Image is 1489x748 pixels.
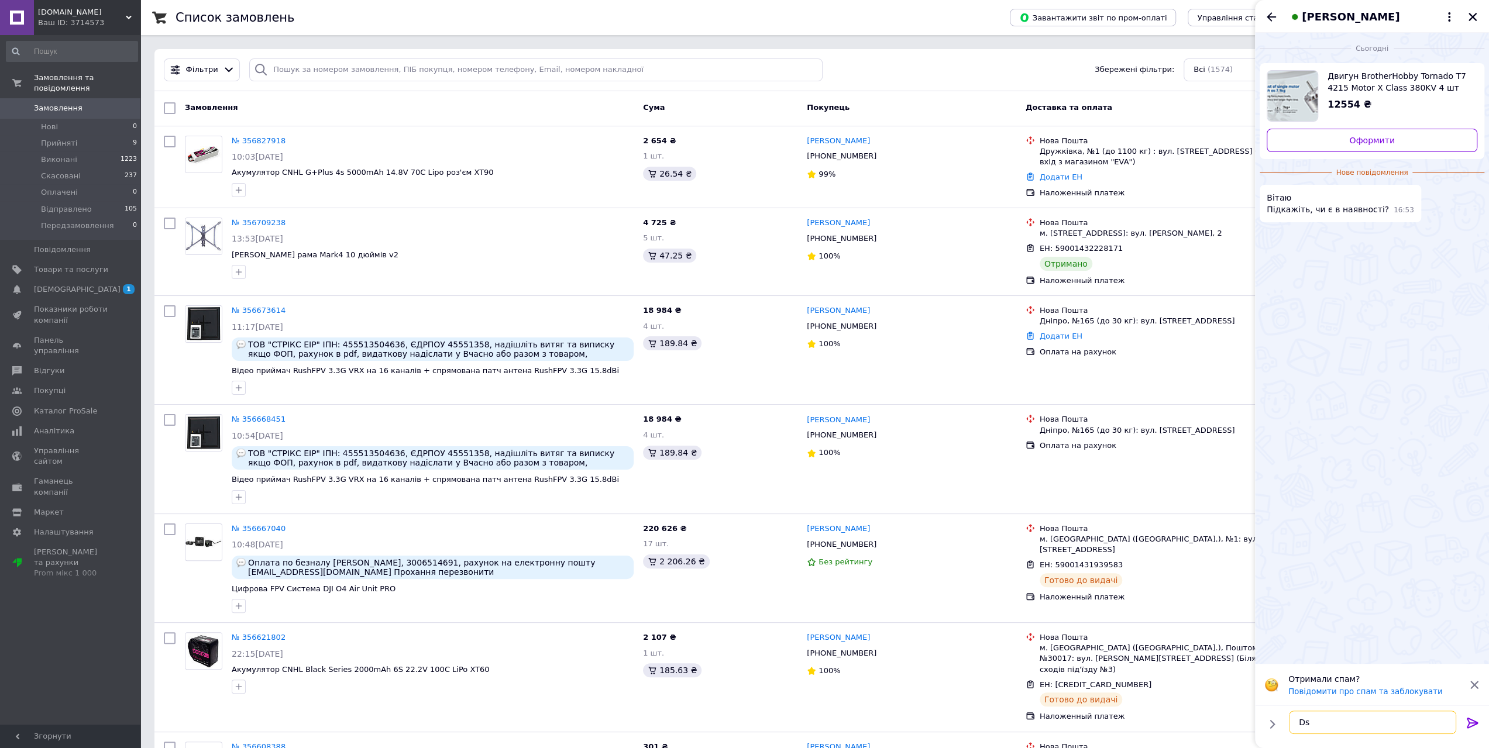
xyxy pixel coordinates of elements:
a: № 356827918 [232,136,286,145]
span: Нове повідомлення [1332,168,1413,178]
span: [PERSON_NAME] рама Mark4 10 дюймів v2 [232,250,398,259]
span: Оплата по безналу [PERSON_NAME], 3006514691, рахунок на електронну пошту [EMAIL_ADDRESS][DOMAIN_N... [248,558,629,577]
a: [PERSON_NAME] [807,523,870,535]
a: Відео приймач RushFPV 3.3G VRX на 16 каналів + cпрямована патч антена RushFPV 3.3G 15.8dBi [232,475,619,484]
span: ЕН: 59001432228171 [1040,244,1123,253]
span: 0 [133,220,137,231]
div: Дружківка, №1 (до 1100 кг) : вул. [STREET_ADDRESS] (сп. вхід з магазином "EVA") [1040,146,1278,167]
span: ТОВ "СТРІКС ЕІР" ІПН: 455513504636, ЄДРПОУ 45551358, надішліть витяг та виписку якщо ФОП, рахунок... [248,340,629,359]
a: № 356709238 [232,218,286,227]
span: Акумулятор CNHL Black Series 2000mAh 6S 22.2V 100C LiPo XT60 [232,665,489,674]
span: 100% [819,339,840,348]
button: Показати кнопки [1264,716,1280,732]
span: 1 шт. [643,151,664,160]
div: Prom мікс 1 000 [34,568,108,578]
div: Наложенный платеж [1040,711,1278,722]
div: [PHONE_NUMBER] [804,428,879,443]
div: 26.54 ₴ [643,167,696,181]
div: Ваш ID: 3714573 [38,18,140,28]
span: Панель управління [34,335,108,356]
a: Додати ЕН [1040,173,1082,181]
span: 5 шт. [643,233,664,242]
span: Без рейтингу [819,557,872,566]
span: Замовлення [185,103,238,112]
a: [PERSON_NAME] [807,305,870,316]
span: 9 [133,138,137,149]
a: Акумулятор CNHL G+Plus 4s 5000mAh 14.8V 70C Lipo роз'єм XT90 [232,168,494,177]
span: 99% [819,170,835,178]
span: 4 шт. [643,322,664,330]
span: Прийняті [41,138,77,149]
span: (1574) [1208,65,1233,74]
button: Повідомити про спам та заблокувати [1288,687,1442,696]
a: № 356673614 [232,306,286,315]
span: 1 [123,284,135,294]
span: Показники роботи компанії [34,304,108,325]
div: 189.84 ₴ [643,446,701,460]
span: Завантажити звіт по пром-оплаті [1019,12,1167,23]
img: :speech_balloon: [236,340,246,349]
span: Управління статусами [1197,13,1287,22]
button: Управління статусами [1188,9,1296,26]
a: Фото товару [185,523,222,561]
div: Отримано [1040,257,1092,271]
div: Наложенный платеж [1040,592,1278,602]
span: 11:17[DATE] [232,322,283,332]
div: 185.63 ₴ [643,663,701,677]
span: ТОВ "СТРІКС ЕІР" ІПН: 455513504636, ЄДРПОУ 45551358, надішліть витяг та виписку якщо ФОП, рахунок... [248,449,629,467]
a: Відео приймач RushFPV 3.3G VRX на 16 каналів + cпрямована патч антена RushFPV 3.3G 15.8dBi [232,366,619,375]
img: Фото товару [185,306,222,342]
div: [PHONE_NUMBER] [804,646,879,661]
img: 5899379694_w100_h100_5899379694.jpg [1267,71,1318,121]
span: Вітаю Підкажіть, чи є в наявності? [1267,192,1389,215]
span: Замовлення [34,103,82,113]
span: 12554 ₴ [1328,99,1371,110]
span: Каталог ProSale [34,406,97,416]
button: Завантажити звіт по пром-оплаті [1010,9,1176,26]
div: Готово до видачі [1040,573,1123,587]
div: Нова Пошта [1040,523,1278,534]
span: Доставка та оплата [1026,103,1112,112]
span: Фільтри [186,64,218,75]
span: ЕН: 59001431939583 [1040,560,1123,569]
div: 2 206.26 ₴ [643,554,710,568]
div: 12.08.2025 [1260,42,1484,54]
span: [PERSON_NAME] [1302,9,1399,25]
span: 100% [819,251,840,260]
h1: Список замовлень [176,11,294,25]
span: ЕН: [CREDIT_CARD_NUMBER] [1040,680,1151,689]
div: [PHONE_NUMBER] [804,537,879,552]
a: [PERSON_NAME] [807,218,870,229]
div: Нова Пошта [1040,632,1278,643]
span: 17 шт. [643,539,669,548]
a: Фото товару [185,305,222,343]
span: 100% [819,666,840,675]
div: Оплата на рахунок [1040,440,1278,451]
div: Готово до видачі [1040,692,1123,706]
div: 47.25 ₴ [643,249,696,263]
span: Двигун BrotherHobby Tornado T7 4215 Motor X Class 380KV 4 шт [1328,70,1468,94]
span: Налаштування [34,527,94,537]
img: :face_with_monocle: [1264,678,1278,692]
span: Аналітика [34,426,74,436]
div: [PHONE_NUMBER] [804,149,879,164]
span: Сьогодні [1351,44,1393,54]
div: Нова Пошта [1040,305,1278,316]
a: [PERSON_NAME] [807,632,870,643]
span: 22:15[DATE] [232,649,283,659]
span: 18 984 ₴ [643,415,681,423]
span: Покупці [34,385,66,396]
textarea: Ds [1289,711,1456,734]
span: 4 725 ₴ [643,218,676,227]
a: Цифрова FPV Система DJI O4 Air Unit PRO [232,584,396,593]
a: [PERSON_NAME] [807,136,870,147]
span: 10:54[DATE] [232,431,283,440]
div: Дніпро, №165 (до 30 кг): вул. [STREET_ADDRESS] [1040,316,1278,326]
input: Пошук за номером замовлення, ПІБ покупця, номером телефону, Email, номером накладної [249,58,823,81]
img: Фото товару [185,633,222,668]
input: Пошук [6,41,138,62]
button: [PERSON_NAME] [1288,9,1456,25]
span: 100% [819,448,840,457]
